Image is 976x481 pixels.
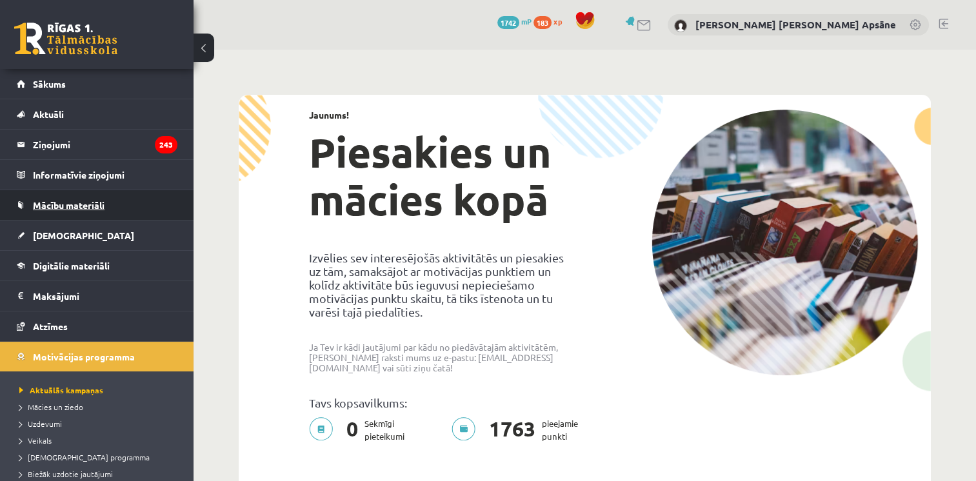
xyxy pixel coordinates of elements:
a: Motivācijas programma [17,342,177,371]
span: mP [521,16,532,26]
a: Mācies un ziedo [19,401,181,413]
a: Aktuāli [17,99,177,129]
a: Sākums [17,69,177,99]
span: Biežāk uzdotie jautājumi [19,469,113,479]
p: pieejamie punkti [452,417,586,443]
a: Biežāk uzdotie jautājumi [19,468,181,480]
a: Uzdevumi [19,418,181,429]
span: [DEMOGRAPHIC_DATA] [33,230,134,241]
a: 1742 mP [497,16,532,26]
span: Aktuālās kampaņas [19,385,103,395]
img: campaign-image-1c4f3b39ab1f89d1fca25a8facaab35ebc8e40cf20aedba61fd73fb4233361ac.png [652,110,918,375]
span: 1742 [497,16,519,29]
p: Sekmīgi pieteikumi [309,417,412,443]
span: Veikals [19,435,52,446]
legend: Maksājumi [33,281,177,311]
a: Maksājumi [17,281,177,311]
span: Mācību materiāli [33,199,105,211]
i: 243 [155,136,177,153]
img: Ērika Evelīna Apsāne [674,19,687,32]
a: Mācību materiāli [17,190,177,220]
span: Atzīmes [33,320,68,332]
span: 183 [533,16,552,29]
span: Motivācijas programma [33,351,135,362]
span: Sākums [33,78,66,90]
a: 183 xp [533,16,568,26]
span: [DEMOGRAPHIC_DATA] programma [19,452,150,462]
span: 0 [340,417,364,443]
span: Aktuāli [33,108,64,120]
a: Digitālie materiāli [17,251,177,280]
a: [PERSON_NAME] [PERSON_NAME] Apsāne [695,18,896,31]
span: Uzdevumi [19,418,62,429]
a: [DEMOGRAPHIC_DATA] [17,221,177,250]
legend: Informatīvie ziņojumi [33,160,177,190]
a: [DEMOGRAPHIC_DATA] programma [19,451,181,463]
h1: Piesakies un mācies kopā [309,128,575,224]
span: 1763 [483,417,542,443]
a: Rīgas 1. Tālmācības vidusskola [14,23,117,55]
p: Ja Tev ir kādi jautājumi par kādu no piedāvātajām aktivitātēm, [PERSON_NAME] raksti mums uz e-pas... [309,342,575,373]
p: Izvēlies sev interesējošās aktivitātēs un piesakies uz tām, samaksājot ar motivācijas punktiem un... [309,251,575,319]
span: Mācies un ziedo [19,402,83,412]
a: Veikals [19,435,181,446]
span: xp [553,16,562,26]
span: Digitālie materiāli [33,260,110,271]
a: Atzīmes [17,311,177,341]
p: Tavs kopsavilkums: [309,396,575,409]
legend: Ziņojumi [33,130,177,159]
a: Informatīvie ziņojumi [17,160,177,190]
a: Ziņojumi243 [17,130,177,159]
strong: Jaunums! [309,109,349,121]
a: Aktuālās kampaņas [19,384,181,396]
